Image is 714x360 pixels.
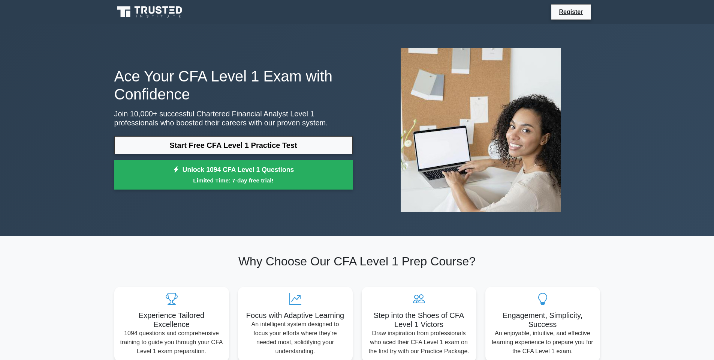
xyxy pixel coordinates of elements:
[124,176,343,185] small: Limited Time: 7-day free trial!
[114,109,353,127] p: Join 10,000+ successful Chartered Financial Analyst Level 1 professionals who boosted their caree...
[244,311,347,320] h5: Focus with Adaptive Learning
[244,320,347,356] p: An intelligent system designed to focus your efforts where they're needed most, solidifying your ...
[114,136,353,154] a: Start Free CFA Level 1 Practice Test
[120,311,223,329] h5: Experience Tailored Excellence
[114,67,353,103] h1: Ace Your CFA Level 1 Exam with Confidence
[554,7,587,17] a: Register
[114,254,600,268] h2: Why Choose Our CFA Level 1 Prep Course?
[368,329,470,356] p: Draw inspiration from professionals who aced their CFA Level 1 exam on the first try with our Pra...
[368,311,470,329] h5: Step into the Shoes of CFA Level 1 Victors
[114,160,353,190] a: Unlock 1094 CFA Level 1 QuestionsLimited Time: 7-day free trial!
[491,329,594,356] p: An enjoyable, intuitive, and effective learning experience to prepare you for the CFA Level 1 exam.
[120,329,223,356] p: 1094 questions and comprehensive training to guide you through your CFA Level 1 exam preparation.
[491,311,594,329] h5: Engagement, Simplicity, Success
